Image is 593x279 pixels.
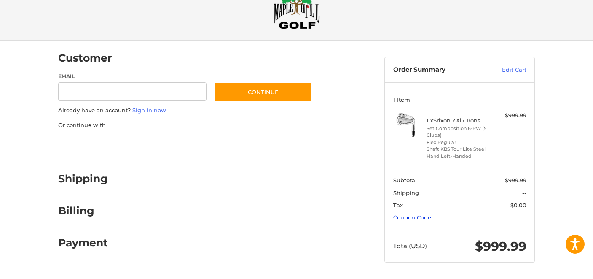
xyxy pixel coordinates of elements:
a: Coupon Code [393,214,431,221]
iframe: PayPal-venmo [199,138,262,153]
iframe: PayPal-paylater [127,138,190,153]
li: Shaft KBS Tour Lite Steel [427,146,491,153]
div: $999.99 [493,111,526,120]
h2: Customer [58,51,112,65]
li: Set Composition 6-PW (5 Clubs) [427,125,491,139]
label: Email [58,73,207,80]
h2: Payment [58,236,108,249]
h4: 1 x Srixon ZXi7 Irons [427,117,491,124]
h3: Order Summary [393,66,484,74]
span: $999.99 [505,177,526,184]
p: Or continue with [58,121,312,130]
p: Already have an account? [58,106,312,115]
span: Tax [393,202,403,209]
h2: Shipping [58,172,108,185]
span: $0.00 [510,202,526,209]
button: Continue [215,82,312,102]
h2: Billing [58,204,107,217]
a: Sign in now [132,107,166,114]
span: -- [522,190,526,196]
span: $999.99 [475,238,526,254]
h3: 1 Item [393,96,526,103]
iframe: PayPal-paypal [56,138,119,153]
span: Subtotal [393,177,417,184]
span: Total (USD) [393,242,427,250]
a: Edit Cart [484,66,526,74]
span: Shipping [393,190,419,196]
li: Flex Regular [427,139,491,146]
li: Hand Left-Handed [427,153,491,160]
